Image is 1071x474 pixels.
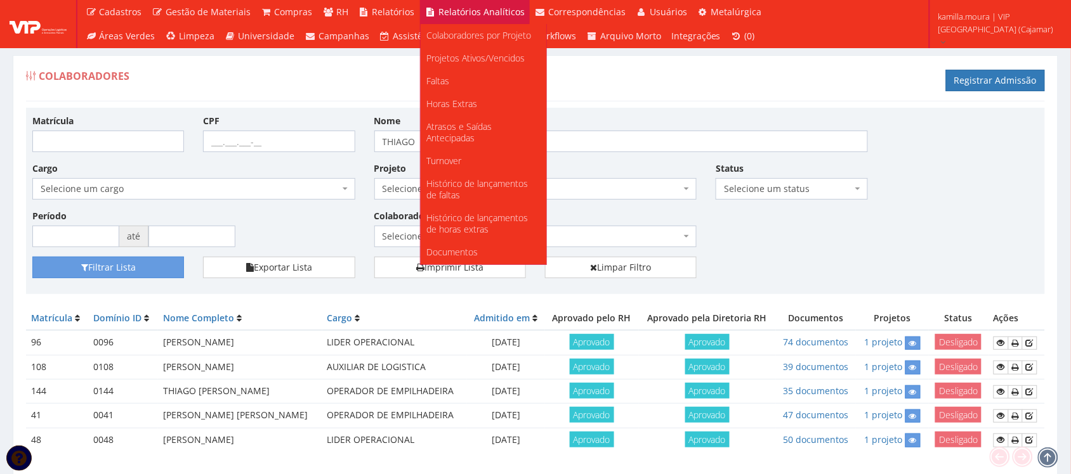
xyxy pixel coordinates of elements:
[203,115,220,127] label: CPF
[783,409,848,421] a: 47 documentos
[421,241,546,264] a: Documentos
[161,24,220,48] a: Limpeza
[427,155,462,167] span: Turnover
[26,428,88,452] td: 48
[639,307,776,330] th: Aprovado pela Diretoria RH
[336,6,348,18] span: RH
[421,70,546,93] a: Faltas
[327,312,353,324] a: Cargo
[671,30,721,42] span: Integrações
[203,257,355,278] button: Exportar Lista
[32,178,355,200] span: Selecione um cargo
[427,120,492,144] span: Atrasos e Saídas Antecipadas
[158,355,322,379] td: [PERSON_NAME]
[427,246,478,258] span: Documentos
[203,131,355,152] input: ___.___.___-__
[865,433,903,445] a: 1 projeto
[427,212,529,235] span: Histórico de lançamentos de horas extras
[88,404,158,428] td: 0041
[570,359,614,375] span: Aprovado
[685,383,730,399] span: Aprovado
[32,210,67,222] label: Período
[938,10,1055,35] span: kamilla.moura | VIP [GEOGRAPHIC_DATA] (Cajamar)
[570,383,614,399] span: Aprovado
[783,336,848,348] a: 74 documentos
[600,30,661,42] span: Arquivo Morto
[685,359,730,375] span: Aprovado
[322,380,468,404] td: OPERADOR DE EMPILHADEIRA
[935,407,982,423] span: Desligado
[26,330,88,355] td: 96
[467,380,545,404] td: [DATE]
[467,428,545,452] td: [DATE]
[41,183,339,195] span: Selecione um cargo
[163,312,234,324] a: Nome Completo
[716,162,744,175] label: Status
[421,150,546,172] a: Turnover
[32,257,184,278] button: Filtrar Lista
[421,207,546,241] a: Histórico de lançamentos de horas extras
[393,30,476,42] span: Assistência Técnica
[421,93,546,115] a: Horas Extras
[158,404,322,428] td: [PERSON_NAME] [PERSON_NAME]
[88,428,158,452] td: 0048
[322,330,468,355] td: LIDER OPERACIONAL
[929,307,989,330] th: Status
[374,210,429,222] label: Colaborador
[534,30,577,42] span: Workflows
[685,432,730,447] span: Aprovado
[275,6,313,18] span: Compras
[100,6,142,18] span: Cadastros
[856,307,929,330] th: Projetos
[467,355,545,379] td: [DATE]
[158,428,322,452] td: [PERSON_NAME]
[10,15,67,34] img: logo
[685,334,730,350] span: Aprovado
[935,432,982,447] span: Desligado
[467,330,545,355] td: [DATE]
[685,407,730,423] span: Aprovado
[300,24,375,48] a: Campanhas
[166,6,251,18] span: Gestão de Materiais
[946,70,1045,91] a: Registrar Admissão
[474,312,530,324] a: Admitido em
[427,52,525,64] span: Projetos Ativos/Vencidos
[549,6,626,18] span: Correspondências
[239,30,295,42] span: Universidade
[666,24,726,48] a: Integrações
[383,230,681,243] span: Selecione um colaborador
[865,385,903,397] a: 1 projeto
[427,29,532,41] span: Colaboradores por Projeto
[322,428,468,452] td: LIDER OPERACIONAL
[582,24,667,48] a: Arquivo Morto
[545,257,697,278] a: Limpar Filtro
[421,264,546,298] a: Colaboradores Desligados Geral
[989,307,1045,330] th: Ações
[865,361,903,373] a: 1 projeto
[421,172,546,207] a: Histórico de lançamentos de faltas
[427,75,450,87] span: Faltas
[427,98,478,110] span: Horas Extras
[865,336,903,348] a: 1 projeto
[570,334,614,350] span: Aprovado
[374,162,407,175] label: Projeto
[650,6,687,18] span: Usuários
[421,47,546,70] a: Projetos Ativos/Vencidos
[545,307,639,330] th: Aprovado pelo RH
[32,115,74,127] label: Matrícula
[374,24,481,48] a: Assistência Técnica
[421,24,546,47] a: Colaboradores por Projeto
[32,162,58,175] label: Cargo
[783,361,848,373] a: 39 documentos
[322,404,468,428] td: OPERADOR DE EMPILHADEIRA
[421,115,546,150] a: Atrasos e Saídas Antecipadas
[427,177,529,201] span: Histórico de lançamentos de faltas
[783,433,848,445] a: 50 documentos
[158,330,322,355] td: [PERSON_NAME]
[81,24,161,48] a: Áreas Verdes
[319,30,369,42] span: Campanhas
[865,409,903,421] a: 1 projeto
[88,330,158,355] td: 0096
[438,6,525,18] span: Relatórios Analíticos
[374,115,401,127] label: Nome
